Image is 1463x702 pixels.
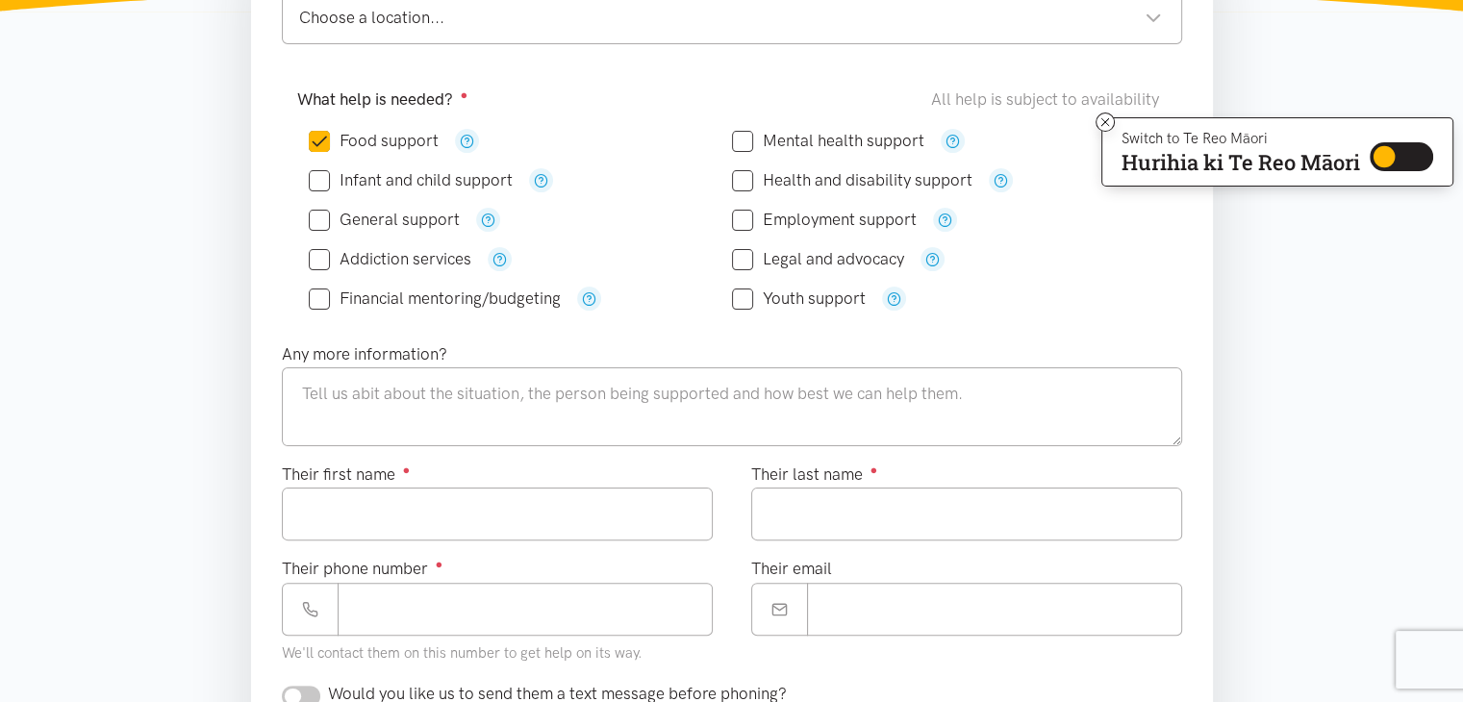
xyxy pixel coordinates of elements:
p: Switch to Te Reo Māori [1122,133,1360,144]
label: Employment support [732,212,917,228]
label: Financial mentoring/budgeting [309,290,561,307]
label: Their last name [751,462,878,488]
sup: ● [870,463,878,477]
sup: ● [436,557,443,571]
label: Youth support [732,290,866,307]
label: Mental health support [732,133,924,149]
label: Health and disability support [732,172,972,188]
label: Their phone number [282,556,443,582]
label: Their email [751,556,832,582]
small: We'll contact them on this number to get help on its way. [282,644,643,662]
div: Choose a location... [299,5,1162,31]
label: Any more information? [282,341,447,367]
label: What help is needed? [297,87,468,113]
label: Infant and child support [309,172,513,188]
label: Food support [309,133,439,149]
sup: ● [403,463,411,477]
label: Addiction services [309,251,471,267]
label: Their first name [282,462,411,488]
sup: ● [461,88,468,102]
label: General support [309,212,460,228]
input: Phone number [338,583,713,636]
label: Legal and advocacy [732,251,904,267]
p: Hurihia ki Te Reo Māori [1122,154,1360,171]
input: Email [807,583,1182,636]
div: All help is subject to availability [931,87,1167,113]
